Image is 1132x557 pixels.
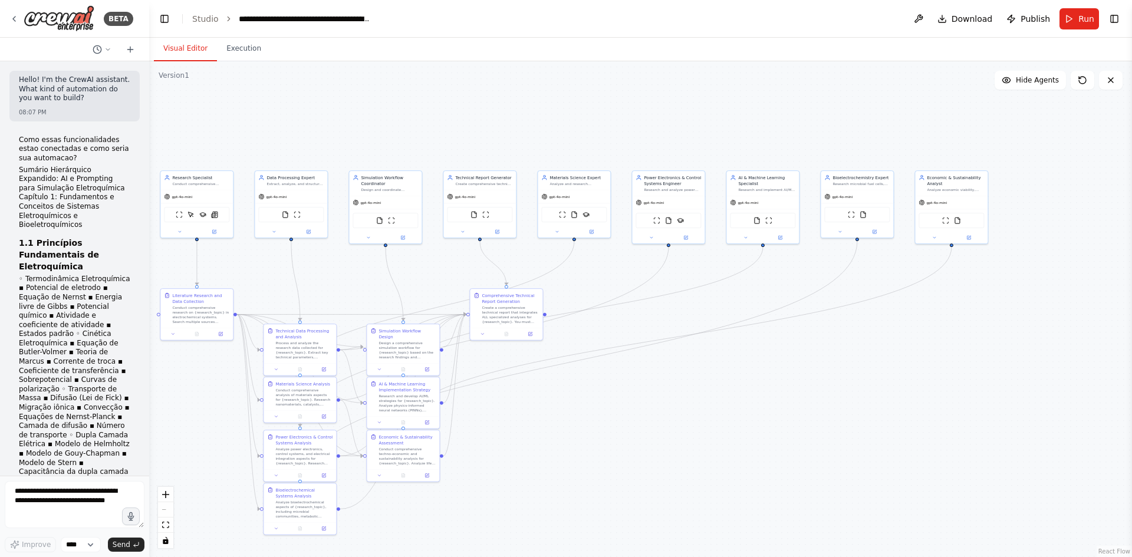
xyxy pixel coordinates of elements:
button: zoom in [158,487,173,502]
g: Edge from 43f6ca3f-6a09-4083-88fd-347178adb9a1 to 732a3a64-4137-4daf-a179-ed96da647da2 [400,247,766,374]
span: gpt-4o-mini [172,195,192,199]
span: Run [1078,13,1094,25]
button: Open in side panel [198,228,231,235]
p: Hello! I'm the CrewAI assistant. What kind of automation do you want to build? [19,75,130,103]
g: Edge from 4dceffaf-1f14-4838-ad71-c5f15941bd19 to 529d8f30-0194-4dae-b2c6-47a9040a47bc [477,241,509,285]
g: Edge from 732a3a64-4137-4daf-a179-ed96da647da2 to 529d8f30-0194-4dae-b2c6-47a9040a47bc [443,311,466,406]
div: BETA [104,12,133,26]
img: SerplyScholarSearchTool [583,211,590,218]
div: Power Electronics & Control Systems Engineer [644,174,701,186]
g: Edge from 928af05e-ac83-4f03-93ce-38257367ace7 to b50cfa7c-855e-4f12-b05a-2fb621c1bd9d [383,247,406,321]
button: Open in side panel [417,366,437,373]
div: Analyze economic viability, sustainability metrics, life cycle assessment, regulatory aspects, an... [927,187,984,192]
img: FileReadTool [665,217,672,224]
img: FileReadTool [376,217,383,224]
div: Data Processing ExpertExtract, analyze, and structure technical data from documents, research pap... [254,170,328,238]
g: Edge from 35515267-6ead-420e-8fc9-6bbc757aeebc to 4167ec19-91a8-437e-8c8b-5a1d211369a6 [340,397,363,459]
img: SerplyNewsSearchTool [211,211,218,218]
span: Send [113,540,130,549]
div: Simulation Workflow CoordinatorDesign and coordinate simulation workflows for electrochemical sys... [348,170,422,244]
div: AI & Machine Learning SpecialistResearch and implement AI/ML techniques, physics-informed neural ... [726,170,799,244]
g: Edge from 1e06112b-c23f-4a76-9855-2d4c9d2dde53 to abe6f988-0dd0-4a58-806d-3451c6183033 [237,311,260,512]
span: Download [952,13,993,25]
button: Download [933,8,998,29]
nav: breadcrumb [192,13,371,25]
a: React Flow attribution [1098,548,1130,555]
button: No output available [288,366,312,373]
button: Open in side panel [314,472,334,479]
g: Edge from 7ee673b8-0c34-40dc-8f6c-7f3dea451275 to 3d50b5ab-1710-4582-824e-2037e52ada4c [288,241,303,321]
div: Economic & Sustainability AssessmentConduct comprehensive techno-economic and sustainability anal... [366,430,440,482]
div: Literature Research and Data CollectionConduct comprehensive research on {research_topic} in elec... [160,288,233,341]
button: No output available [494,331,519,338]
div: Create comprehensive technical reports combining research findings, data analysis results, and si... [455,182,512,186]
div: Simulation Workflow Design [379,328,436,340]
div: Research and develop AI/ML strategies for {research_topic}. Analyze physics-informed neural netwo... [379,394,436,413]
div: Economic & Sustainability AnalystAnalyze economic viability, sustainability metrics, life cycle a... [914,170,988,244]
div: React Flow controls [158,487,173,548]
div: Bioelectrochemistry ExpertResearch microbial fuel cells, bioelectrochemical systems, microbial co... [820,170,894,238]
div: Power Electronics & Control Systems EngineerResearch and analyze power electronics, control syste... [631,170,705,244]
div: Conduct comprehensive techno-economic and sustainability analysis for {research_topic}. Analyze l... [379,447,436,466]
img: FileReadTool [753,217,761,224]
div: Materials Science ExpertAnalyze and research nanomaterials, advanced materials, catalysts, membra... [537,170,611,238]
div: Simulation Workflow DesignDesign a comprehensive simulation workflow for {research_topic} based o... [366,324,440,376]
div: Conduct comprehensive analysis of materials aspects for {research_topic}. Research nanomaterials,... [275,388,333,407]
div: Analyze power electronics, control systems, and electrical integration aspects for {research_topi... [275,447,333,466]
button: toggle interactivity [158,533,173,548]
button: No output available [391,366,416,373]
button: Run [1059,8,1099,29]
g: Edge from 44d4e609-605d-4e95-8326-f04ee86bcef8 to 1e06112b-c23f-4a76-9855-2d4c9d2dde53 [194,241,200,285]
div: Design and coordinate simulation workflows for electrochemical systems related to {research_topic... [361,187,418,192]
div: Extract, analyze, and structure technical data from documents, research papers, and simulation re... [266,182,324,186]
div: Technical Report GeneratorCreate comprehensive technical reports combining research findings, dat... [443,170,516,238]
div: Bioelectrochemical Systems Analysis [275,487,333,499]
div: 08:07 PM [19,108,130,117]
h2: Capítulo 1: Fundamentos e Conceitos de Sistemas Eletroquímicos e Bioeletroquímicos [19,193,130,229]
div: Version 1 [159,71,189,80]
div: Literature Research and Data Collection [172,292,229,304]
div: Create a comprehensive technical report that integrates ALL specialized analyses for {research_to... [482,305,539,324]
g: Edge from 1e06112b-c23f-4a76-9855-2d4c9d2dde53 to 3d50b5ab-1710-4582-824e-2037e52ada4c [237,311,260,352]
button: Send [108,538,144,552]
g: Edge from 4167ec19-91a8-437e-8c8b-5a1d211369a6 to 529d8f30-0194-4dae-b2c6-47a9040a47bc [443,311,466,459]
img: Logo [24,5,94,32]
div: Comprehensive Technical Report Generation [482,292,539,304]
span: Publish [1021,13,1050,25]
g: Edge from d7fc7f26-79d0-4677-aa01-766e9b7a1963 to e984b682-2d6f-42de-b698-f663c209125f [297,247,672,427]
div: Research SpecialistConduct comprehensive research on {research_topic} related to electrochemical ... [160,170,233,238]
div: Power Electronics & Control Systems Analysis [275,434,333,446]
button: Execution [217,37,271,61]
h3: 1.1 Princípios Fundamentais de Eletroquímica [19,237,130,272]
span: gpt-4o-mini [832,195,853,199]
button: Open in side panel [314,413,334,420]
button: Open in side panel [481,228,514,235]
div: Technical Report Generator [455,174,512,180]
button: Start a new chat [121,42,140,57]
img: ScrapeWebsiteTool [294,211,301,218]
button: Show right sidebar [1106,11,1123,27]
div: Research and analyze power electronics, control systems, instrumentation, and electrical integrat... [644,187,701,192]
span: gpt-4o-mini [926,200,947,205]
div: Analyze bioelectrochemical aspects of {research_topic}, including microbial communities, metaboli... [275,500,333,519]
img: FileReadTool [954,217,961,224]
button: No output available [391,472,416,479]
g: Edge from 4e59a70f-d0f8-405f-a6a2-0700939acc4e to 4167ec19-91a8-437e-8c8b-5a1d211369a6 [400,247,955,427]
button: Open in side panel [210,331,231,338]
img: ScrapeWebsiteTool [765,217,772,224]
div: Power Electronics & Control Systems AnalysisAnalyze power electronics, control systems, and elect... [263,430,337,482]
div: Simulation Workflow Coordinator [361,174,418,186]
img: ScrapeWebsiteTool [653,217,660,224]
span: gpt-4o-mini [360,200,381,205]
button: No output available [288,525,312,532]
img: FileReadTool [470,211,478,218]
button: Open in side panel [417,419,437,426]
button: Hide left sidebar [156,11,173,27]
button: Open in side panel [669,234,703,241]
button: No output available [288,413,312,420]
div: Materials Science Analysis [275,381,330,387]
div: Design a comprehensive simulation workflow for {research_topic} based on the research findings an... [379,341,436,360]
span: gpt-4o-mini [266,195,287,199]
div: Materials Science Expert [549,174,607,180]
button: Open in side panel [417,472,437,479]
